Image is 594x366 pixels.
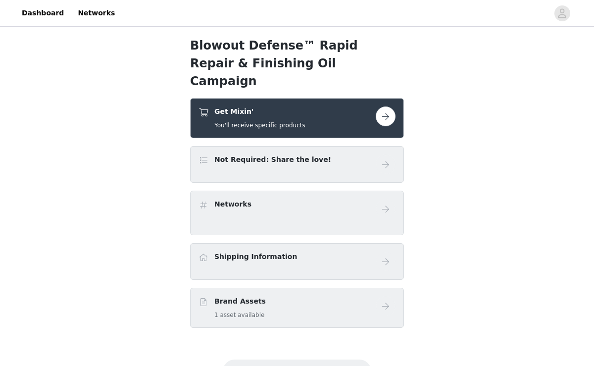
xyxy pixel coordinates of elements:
[16,2,70,24] a: Dashboard
[214,252,297,262] h4: Shipping Information
[190,243,404,280] div: Shipping Information
[214,199,251,209] h4: Networks
[190,146,404,183] div: Not Required: Share the love!
[214,311,266,319] h5: 1 asset available
[190,288,404,328] div: Brand Assets
[214,296,266,307] h4: Brand Assets
[214,155,331,165] h4: Not Required: Share the love!
[190,98,404,138] div: Get Mixin'
[557,5,567,21] div: avatar
[214,121,305,130] h5: You'll receive specific products
[214,106,305,117] h4: Get Mixin'
[72,2,121,24] a: Networks
[190,191,404,235] div: Networks
[190,37,404,90] h1: Blowout Defense™ Rapid Repair & Finishing Oil Campaign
